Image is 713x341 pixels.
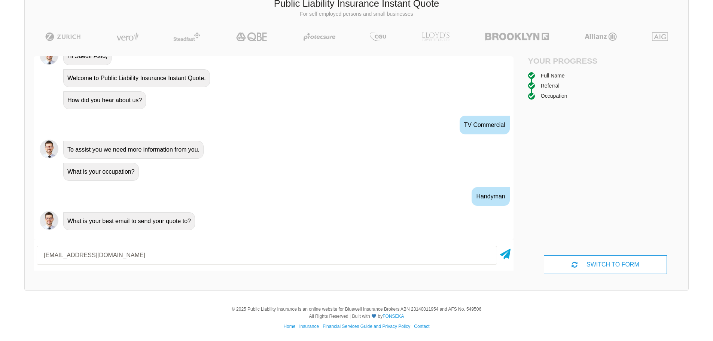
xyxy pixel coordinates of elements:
[63,47,112,65] div: Hi Saedfr Asfd,
[301,32,338,41] img: Protecsure | Public Liability Insurance
[299,324,319,329] a: Insurance
[541,92,567,100] div: Occupation
[42,32,84,41] img: Zurich | Public Liability Insurance
[30,10,683,18] p: For self employed persons and small businesses
[37,246,497,265] input: Your email
[63,91,146,109] div: How did you hear about us?
[482,32,552,41] img: Brooklyn | Public Liability Insurance
[649,32,671,41] img: AIG | Public Liability Insurance
[541,71,565,80] div: Full Name
[418,32,454,41] img: LLOYD's | Public Liability Insurance
[414,324,429,329] a: Contact
[63,141,204,159] div: To assist you we need more information from you.
[63,69,210,87] div: Welcome to Public Liability Insurance Instant Quote.
[460,116,510,134] div: TV Commercial
[63,163,139,181] div: What is your occupation?
[544,255,667,274] div: SWITCH TO FORM
[113,32,142,41] img: Vero | Public Liability Insurance
[283,324,295,329] a: Home
[40,211,58,230] img: Chatbot | PLI
[367,32,389,41] img: CGU | Public Liability Insurance
[541,82,560,90] div: Referral
[170,32,203,41] img: Steadfast | Public Liability Insurance
[528,56,606,66] h4: Your Progress
[581,32,621,41] img: Allianz | Public Liability Insurance
[232,32,272,41] img: QBE | Public Liability Insurance
[63,212,195,230] div: What is your best email to send your quote to?
[40,140,58,158] img: Chatbot | PLI
[323,324,410,329] a: Financial Services Guide and Privacy Policy
[383,314,404,319] a: FONSEKA
[472,187,509,206] div: Handyman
